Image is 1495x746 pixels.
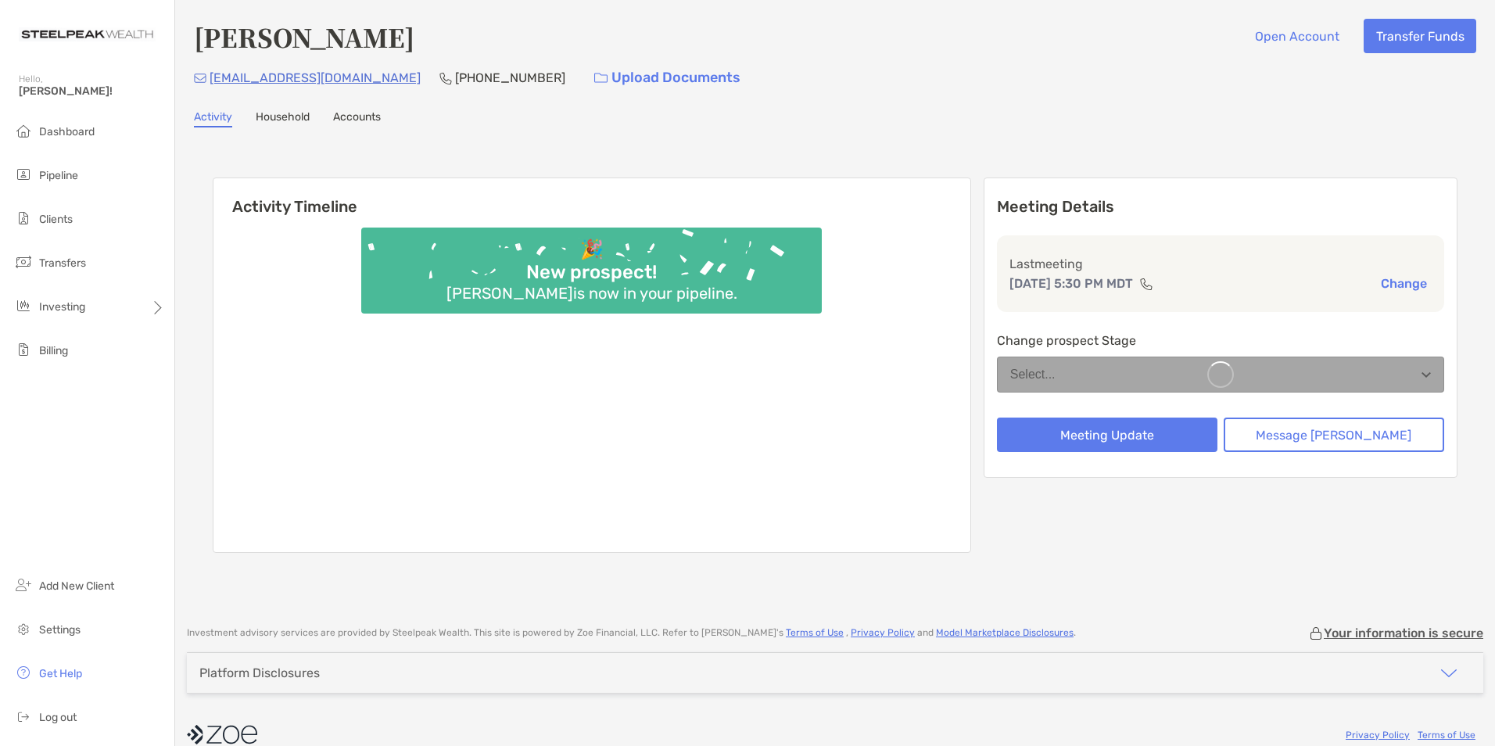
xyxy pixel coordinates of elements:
span: Settings [39,623,81,637]
a: Accounts [333,110,381,127]
img: Phone Icon [439,72,452,84]
img: dashboard icon [14,121,33,140]
a: Household [256,110,310,127]
img: get-help icon [14,663,33,682]
img: billing icon [14,340,33,359]
p: Investment advisory services are provided by Steelpeak Wealth . This site is powered by Zoe Finan... [187,627,1076,639]
img: investing icon [14,296,33,315]
a: Privacy Policy [1346,730,1410,741]
a: Activity [194,110,232,127]
a: Privacy Policy [851,627,915,638]
p: [EMAIL_ADDRESS][DOMAIN_NAME] [210,68,421,88]
img: logout icon [14,707,33,726]
img: Email Icon [194,74,206,83]
span: [PERSON_NAME]! [19,84,165,98]
span: Transfers [39,256,86,270]
p: [DATE] 5:30 PM MDT [1009,274,1133,293]
a: Upload Documents [584,61,751,95]
button: Message [PERSON_NAME] [1224,418,1444,452]
p: Your information is secure [1324,626,1483,640]
span: Pipeline [39,169,78,182]
button: Change [1376,275,1432,292]
div: New prospect! [520,261,663,284]
button: Transfer Funds [1364,19,1476,53]
img: settings icon [14,619,33,638]
a: Terms of Use [1418,730,1475,741]
p: [PHONE_NUMBER] [455,68,565,88]
span: Investing [39,300,85,314]
button: Meeting Update [997,418,1217,452]
img: clients icon [14,209,33,228]
span: Clients [39,213,73,226]
p: Meeting Details [997,197,1444,217]
button: Open Account [1242,19,1351,53]
div: Platform Disclosures [199,665,320,680]
div: [PERSON_NAME] is now in your pipeline. [440,284,744,303]
a: Model Marketplace Disclosures [936,627,1074,638]
img: Zoe Logo [19,6,156,63]
p: Change prospect Stage [997,331,1444,350]
span: Dashboard [39,125,95,138]
img: pipeline icon [14,165,33,184]
div: 🎉 [574,239,610,261]
h6: Activity Timeline [213,178,970,216]
span: Get Help [39,667,82,680]
img: icon arrow [1439,664,1458,683]
img: button icon [594,73,608,84]
a: Terms of Use [786,627,844,638]
img: communication type [1139,278,1153,290]
img: transfers icon [14,253,33,271]
span: Billing [39,344,68,357]
img: add_new_client icon [14,576,33,594]
span: Add New Client [39,579,114,593]
span: Log out [39,711,77,724]
p: Last meeting [1009,254,1432,274]
h4: [PERSON_NAME] [194,19,414,55]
